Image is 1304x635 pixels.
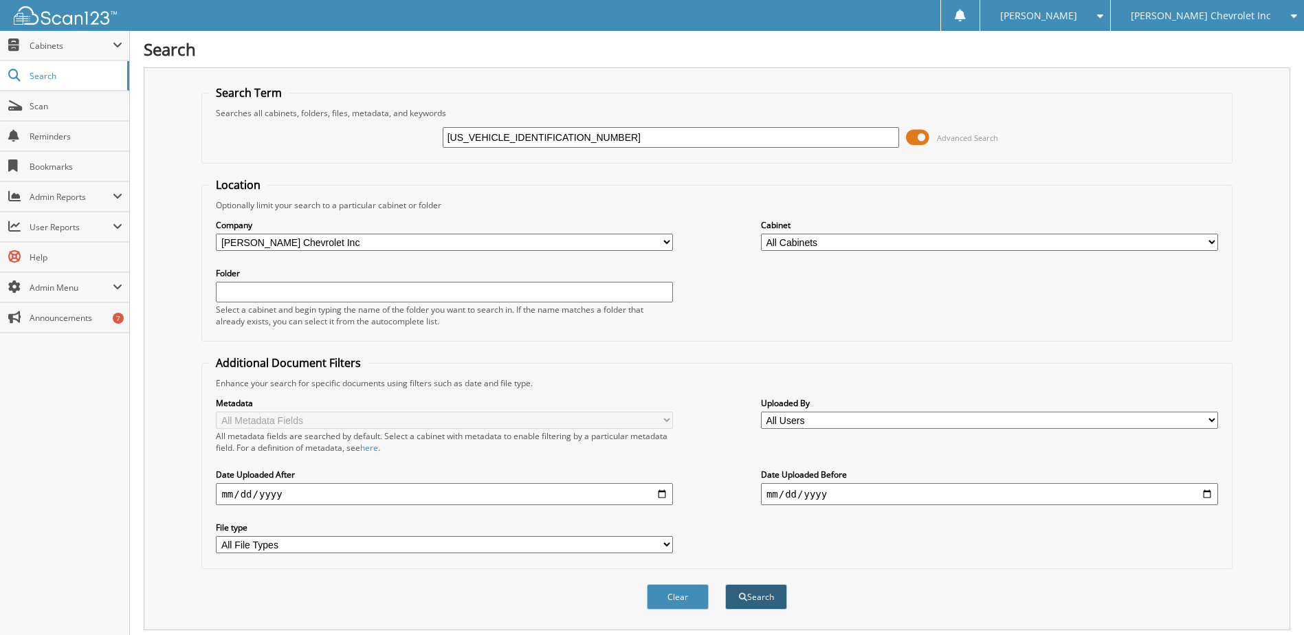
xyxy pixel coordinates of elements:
[216,483,673,505] input: start
[216,219,673,231] label: Company
[30,252,122,263] span: Help
[209,199,1224,211] div: Optionally limit your search to a particular cabinet or folder
[216,430,673,454] div: All metadata fields are searched by default. Select a cabinet with metadata to enable filtering b...
[30,221,113,233] span: User Reports
[30,70,120,82] span: Search
[937,133,998,143] span: Advanced Search
[30,100,122,112] span: Scan
[216,522,673,533] label: File type
[209,355,368,370] legend: Additional Document Filters
[360,442,378,454] a: here
[761,219,1218,231] label: Cabinet
[761,483,1218,505] input: end
[1235,569,1304,635] iframe: Chat Widget
[30,312,122,324] span: Announcements
[209,377,1224,389] div: Enhance your search for specific documents using filters such as date and file type.
[144,38,1290,60] h1: Search
[209,85,289,100] legend: Search Term
[30,40,113,52] span: Cabinets
[761,397,1218,409] label: Uploaded By
[725,584,787,610] button: Search
[30,131,122,142] span: Reminders
[216,469,673,480] label: Date Uploaded After
[209,107,1224,119] div: Searches all cabinets, folders, files, metadata, and keywords
[30,161,122,172] span: Bookmarks
[1000,12,1077,20] span: [PERSON_NAME]
[647,584,709,610] button: Clear
[1131,12,1271,20] span: [PERSON_NAME] Chevrolet Inc
[14,6,117,25] img: scan123-logo-white.svg
[216,397,673,409] label: Metadata
[216,267,673,279] label: Folder
[113,313,124,324] div: 7
[30,282,113,293] span: Admin Menu
[216,304,673,327] div: Select a cabinet and begin typing the name of the folder you want to search in. If the name match...
[30,191,113,203] span: Admin Reports
[209,177,267,192] legend: Location
[761,469,1218,480] label: Date Uploaded Before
